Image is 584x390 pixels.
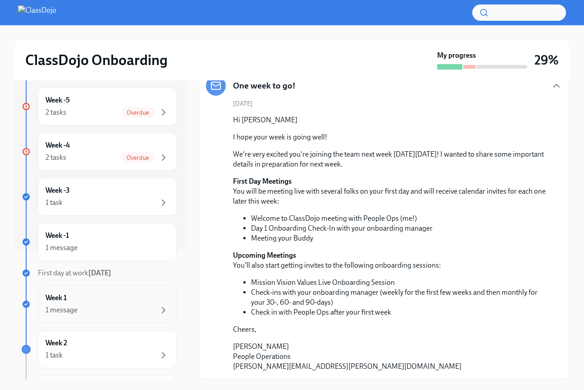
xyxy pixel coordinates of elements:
strong: First Day Meetings [233,177,292,186]
a: Week 21 task [22,330,177,368]
h6: Week -5 [46,95,70,105]
li: Mission Vision Values Live Onboarding Session [251,278,547,288]
a: First day at work[DATE] [22,268,177,278]
span: [DATE] [233,99,253,108]
div: 2 tasks [46,107,66,117]
h2: ClassDojo Onboarding [25,51,168,69]
span: Overdue [121,154,155,161]
p: You'll also start getting invites to the following onboarding sessions: [233,251,547,270]
a: Week 11 message [22,285,177,323]
span: First day at work [38,269,111,277]
h6: Week 2 [46,338,67,348]
div: 1 task [46,198,63,208]
h3: 29% [534,52,559,68]
a: Week -31 task [22,178,177,216]
strong: My progress [437,51,476,60]
li: Day 1 Onboarding Check-In with your onboarding manager [251,223,547,233]
li: Welcome to ClassDojo meeting with People Ops (me!) [251,214,547,223]
div: 1 message [46,243,78,253]
div: 1 task [46,350,63,360]
p: Hi [PERSON_NAME] [233,115,547,125]
span: Overdue [121,109,155,116]
li: Check in with People Ops after your first week [251,307,547,317]
li: Meeting your Buddy [251,233,547,243]
a: Week -42 tasksOverdue [22,133,177,171]
p: You will be meeting live with several folks on your first day and will receive calendar invites f... [233,176,547,206]
h6: Week -4 [46,140,70,150]
a: Week -11 message [22,223,177,261]
div: 1 message [46,305,78,315]
img: ClassDojo [18,5,56,20]
strong: Upcoming Meetings [233,251,296,260]
li: Check-ins with your onboarding manager (weekly for the first few weeks and then monthly for your ... [251,288,547,307]
h6: Week 1 [46,293,67,303]
p: [PERSON_NAME] People Operations [PERSON_NAME][EMAIL_ADDRESS][PERSON_NAME][DOMAIN_NAME] [233,342,547,371]
p: We're very excited you're joining the team next week [DATE][DATE]! I wanted to share some importa... [233,149,547,169]
p: I hope your week is going well! [233,132,547,142]
strong: [DATE] [88,269,111,277]
a: Week -52 tasksOverdue [22,88,177,125]
h6: Week -3 [46,186,70,195]
p: Cheers, [233,325,547,334]
h6: Week -1 [46,231,69,241]
h5: One week to go! [233,80,296,92]
div: 2 tasks [46,153,66,162]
